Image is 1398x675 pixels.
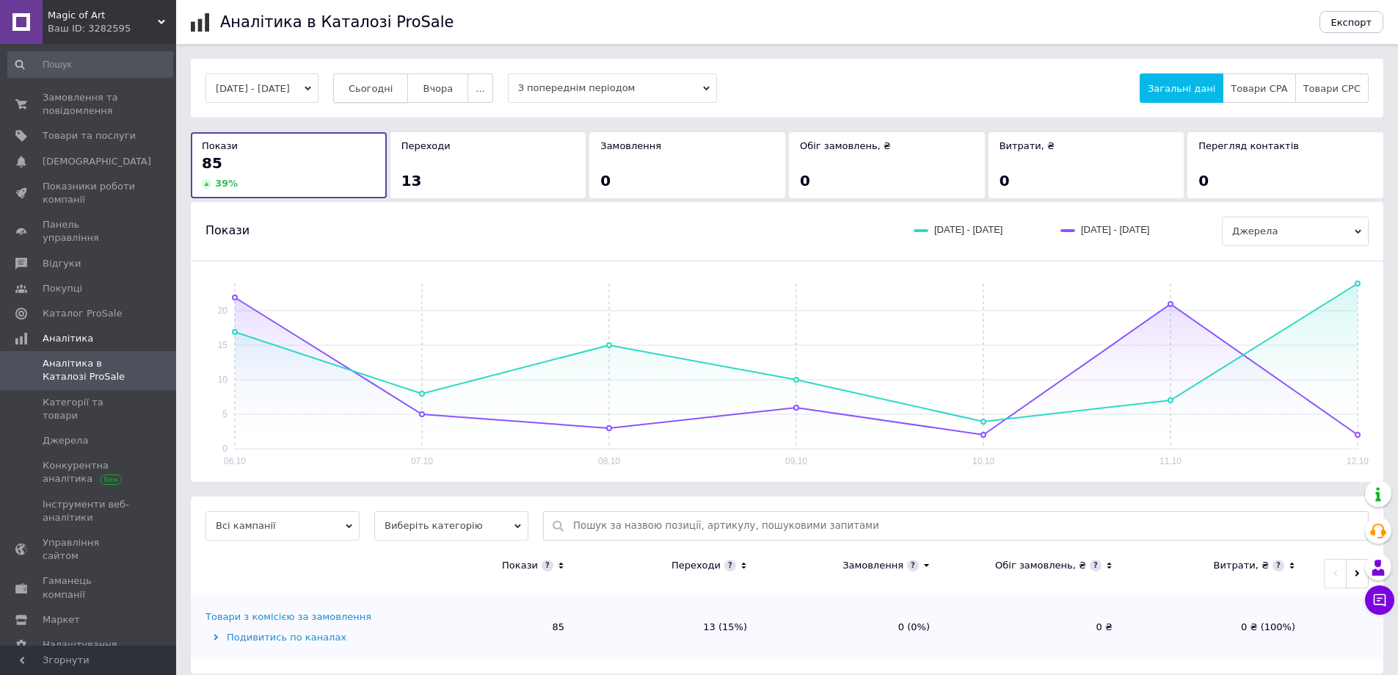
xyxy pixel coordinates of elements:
text: 12.10 [1347,456,1369,466]
span: Управління сайтом [43,536,136,563]
span: Обіг замовлень, ₴ [800,140,891,151]
span: [DEMOGRAPHIC_DATA] [43,155,151,168]
td: 85 [396,596,579,659]
span: Гаманець компанії [43,574,136,601]
span: ... [476,83,484,94]
text: 08.10 [598,456,620,466]
span: 13 [401,172,422,189]
div: Товари з комісією за замовлення [205,610,371,624]
span: 85 [202,154,222,172]
span: Покази [205,223,250,239]
div: Замовлення [842,559,903,572]
div: Обіг замовлень, ₴ [995,559,1086,572]
td: 0 ₴ [944,596,1127,659]
span: Magic of Art [48,9,158,22]
div: Покази [502,559,538,572]
span: Експорт [1331,17,1372,28]
span: З попереднім періодом [508,73,717,103]
span: Категорії та товари [43,396,136,422]
span: 0 [1198,172,1209,189]
button: Чат з покупцем [1365,585,1394,615]
text: 0 [222,444,227,454]
button: ... [467,73,492,103]
span: Сьогодні [349,83,393,94]
text: 20 [218,306,228,316]
div: Ваш ID: 3282595 [48,22,176,35]
span: Конкурентна аналітика [43,459,136,486]
span: Джерела [1222,217,1369,246]
input: Пошук за назвою позиції, артикулу, пошуковими запитами [573,512,1361,540]
text: 07.10 [411,456,433,466]
text: 09.10 [785,456,807,466]
span: Аналітика [43,332,93,345]
td: 0 (0%) [762,596,944,659]
span: Відгуки [43,257,81,270]
span: Маркет [43,613,80,627]
span: Товари CPC [1303,83,1361,94]
span: 0 [800,172,810,189]
td: 0 ₴ (100%) [1127,596,1310,659]
span: Панель управління [43,218,136,245]
h1: Аналітика в Каталозі ProSale [220,13,454,31]
span: Замовлення [600,140,661,151]
span: Налаштування [43,638,117,651]
span: Показники роботи компанії [43,180,136,206]
span: Товари та послуги [43,129,136,142]
span: Покупці [43,282,82,295]
span: Замовлення та повідомлення [43,91,136,118]
button: Товари CPA [1223,73,1295,103]
text: 10.10 [972,456,994,466]
span: Товари CPA [1231,83,1287,94]
div: Подивитись по каналах [205,631,393,644]
span: Вчора [423,83,453,94]
button: Вчора [407,73,468,103]
span: Витрати, ₴ [1000,140,1055,151]
button: Товари CPC [1295,73,1369,103]
span: 0 [1000,172,1010,189]
span: Каталог ProSale [43,307,122,320]
text: 11.10 [1159,456,1182,466]
span: Джерела [43,434,88,447]
text: 06.10 [224,456,246,466]
span: Перегляд контактів [1198,140,1299,151]
text: 15 [218,340,228,350]
input: Пошук [7,51,173,78]
span: Загальні дані [1148,83,1215,94]
td: 13 (15%) [579,596,762,659]
text: 10 [218,375,228,385]
span: 0 [600,172,611,189]
span: Аналітика в Каталозі ProSale [43,357,136,383]
span: Всі кампанії [205,511,360,541]
span: 39 % [215,178,238,189]
span: Інструменти веб-аналітики [43,498,136,524]
text: 5 [222,409,227,419]
div: Переходи [671,559,721,572]
span: Виберіть категорію [374,511,528,541]
span: Переходи [401,140,451,151]
button: [DATE] - [DATE] [205,73,318,103]
span: Покази [202,140,238,151]
button: Загальні дані [1140,73,1223,103]
div: Витрати, ₴ [1213,559,1269,572]
button: Експорт [1319,11,1384,33]
button: Сьогодні [333,73,409,103]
